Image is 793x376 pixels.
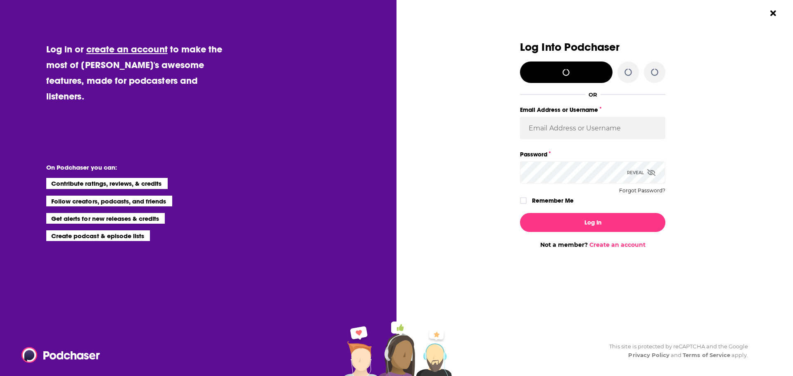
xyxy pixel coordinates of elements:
[628,352,670,358] a: Privacy Policy
[46,230,150,241] li: Create podcast & episode lists
[532,195,574,206] label: Remember Me
[589,91,597,98] div: OR
[520,104,665,115] label: Email Address or Username
[619,188,665,194] button: Forgot Password?
[627,161,655,184] div: Reveal
[21,347,101,363] img: Podchaser - Follow, Share and Rate Podcasts
[520,241,665,248] div: Not a member?
[520,213,665,232] button: Log In
[46,163,211,171] li: On Podchaser you can:
[46,178,168,189] li: Contribute ratings, reviews, & credits
[46,196,172,206] li: Follow creators, podcasts, and friends
[603,342,748,359] div: This site is protected by reCAPTCHA and the Google and apply.
[589,241,646,248] a: Create an account
[765,5,781,21] button: Close Button
[86,43,168,55] a: create an account
[683,352,730,358] a: Terms of Service
[21,347,94,363] a: Podchaser - Follow, Share and Rate Podcasts
[520,117,665,139] input: Email Address or Username
[520,149,665,160] label: Password
[46,213,165,224] li: Get alerts for new releases & credits
[520,41,665,53] h3: Log Into Podchaser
